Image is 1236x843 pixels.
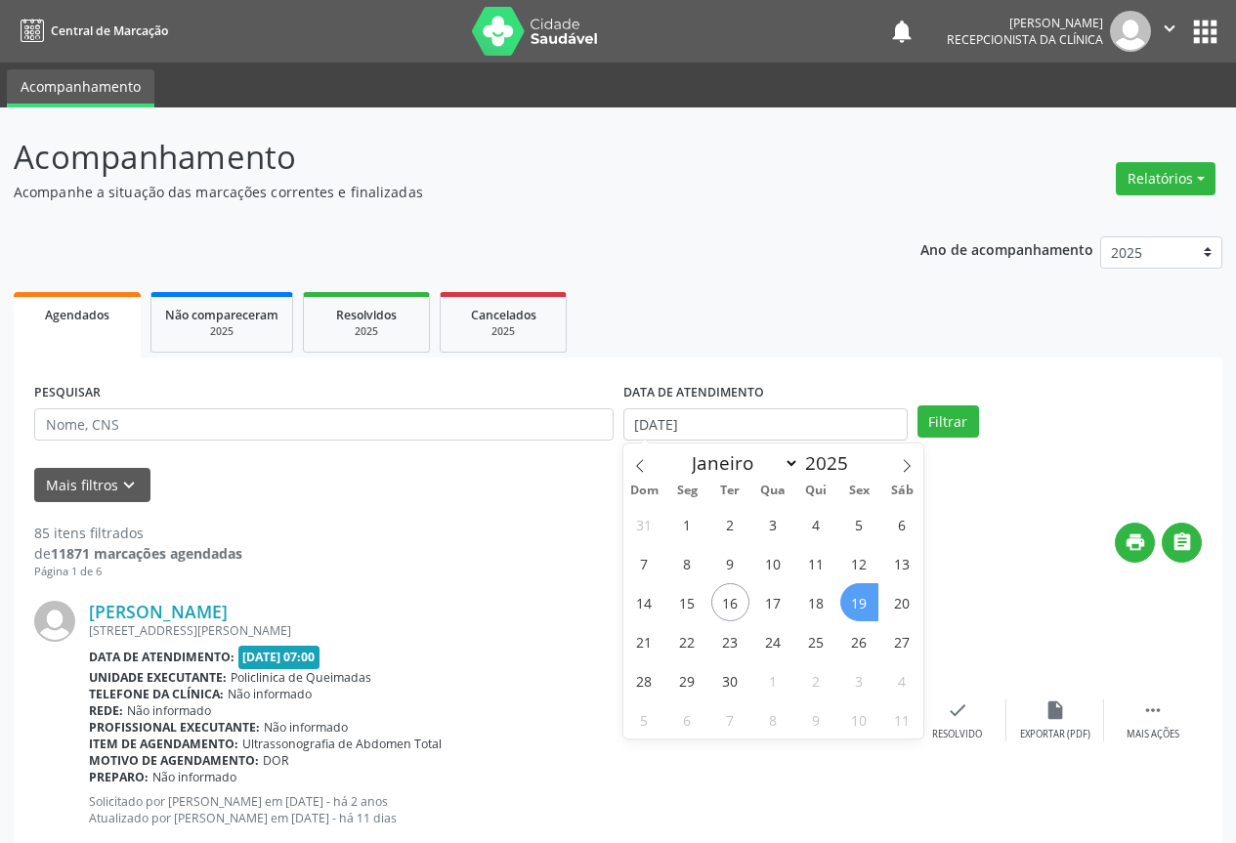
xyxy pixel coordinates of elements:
span: Não compareceram [165,307,278,323]
span: Setembro 14, 2025 [625,583,663,621]
input: Year [799,450,864,476]
div: Exportar (PDF) [1020,728,1090,741]
div: Resolvido [932,728,982,741]
button: Relatórios [1116,162,1215,195]
span: Outubro 3, 2025 [840,661,878,699]
div: 2025 [165,324,278,339]
span: Setembro 6, 2025 [883,505,921,543]
p: Ano de acompanhamento [920,236,1093,261]
p: Solicitado por [PERSON_NAME] em [DATE] - há 2 anos Atualizado por [PERSON_NAME] em [DATE] - há 11... [89,793,909,826]
i: keyboard_arrow_down [118,475,140,496]
span: Setembro 3, 2025 [754,505,792,543]
span: Outubro 7, 2025 [711,700,749,738]
span: Setembro 18, 2025 [797,583,835,621]
b: Item de agendamento: [89,736,238,752]
span: Setembro 15, 2025 [668,583,706,621]
button:  [1162,523,1202,563]
button: notifications [888,18,916,45]
span: Setembro 8, 2025 [668,544,706,582]
p: Acompanhe a situação das marcações correntes e finalizadas [14,182,860,202]
i:  [1142,699,1164,721]
p: Acompanhamento [14,133,860,182]
span: Setembro 2, 2025 [711,505,749,543]
div: [PERSON_NAME] [947,15,1103,31]
i:  [1172,531,1193,553]
select: Month [683,449,800,477]
span: Seg [665,485,708,497]
span: Outubro 8, 2025 [754,700,792,738]
a: Acompanhamento [7,69,154,107]
button: Mais filtroskeyboard_arrow_down [34,468,150,502]
span: Setembro 21, 2025 [625,622,663,660]
span: Sáb [880,485,923,497]
span: Agosto 31, 2025 [625,505,663,543]
span: Setembro 26, 2025 [840,622,878,660]
div: 2025 [454,324,552,339]
span: Setembro 28, 2025 [625,661,663,699]
span: Outubro 1, 2025 [754,661,792,699]
input: Nome, CNS [34,408,614,442]
button: apps [1188,15,1222,49]
span: Setembro 19, 2025 [840,583,878,621]
span: Setembro 5, 2025 [840,505,878,543]
span: Policlinica de Queimadas [231,669,371,686]
span: Outubro 11, 2025 [883,700,921,738]
span: Outubro 4, 2025 [883,661,921,699]
span: Dom [623,485,666,497]
span: Setembro 22, 2025 [668,622,706,660]
strong: 11871 marcações agendadas [51,544,242,563]
button:  [1151,11,1188,52]
span: Setembro 16, 2025 [711,583,749,621]
span: Setembro 4, 2025 [797,505,835,543]
span: Não informado [264,719,348,736]
span: Outubro 10, 2025 [840,700,878,738]
i: print [1125,531,1146,553]
b: Telefone da clínica: [89,686,224,702]
div: [STREET_ADDRESS][PERSON_NAME] [89,622,909,639]
span: Não informado [228,686,312,702]
span: Agendados [45,307,109,323]
span: Setembro 1, 2025 [668,505,706,543]
span: Não informado [152,769,236,785]
span: Setembro 13, 2025 [883,544,921,582]
i:  [1159,18,1180,39]
span: Recepcionista da clínica [947,31,1103,48]
button: print [1115,523,1155,563]
div: Página 1 de 6 [34,564,242,580]
span: Setembro 7, 2025 [625,544,663,582]
span: Outubro 5, 2025 [625,700,663,738]
div: Mais ações [1127,728,1179,741]
a: Central de Marcação [14,15,168,47]
span: Setembro 12, 2025 [840,544,878,582]
span: Qua [751,485,794,497]
span: Setembro 24, 2025 [754,622,792,660]
span: Não informado [127,702,211,719]
span: Setembro 29, 2025 [668,661,706,699]
span: Outubro 6, 2025 [668,700,706,738]
span: Setembro 23, 2025 [711,622,749,660]
img: img [1110,11,1151,52]
b: Unidade executante: [89,669,227,686]
span: Setembro 9, 2025 [711,544,749,582]
span: Setembro 30, 2025 [711,661,749,699]
span: Setembro 25, 2025 [797,622,835,660]
i: check [947,699,968,721]
span: [DATE] 07:00 [238,646,320,668]
span: Setembro 27, 2025 [883,622,921,660]
span: Outubro 9, 2025 [797,700,835,738]
span: Ultrassonografia de Abdomen Total [242,736,442,752]
b: Rede: [89,702,123,719]
span: Sex [837,485,880,497]
b: Preparo: [89,769,149,785]
span: Outubro 2, 2025 [797,661,835,699]
label: PESQUISAR [34,378,101,408]
span: Ter [708,485,751,497]
span: Setembro 20, 2025 [883,583,921,621]
i: insert_drive_file [1044,699,1066,721]
span: Cancelados [471,307,536,323]
span: Setembro 17, 2025 [754,583,792,621]
div: 85 itens filtrados [34,523,242,543]
span: Qui [794,485,837,497]
span: Resolvidos [336,307,397,323]
span: Central de Marcação [51,22,168,39]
